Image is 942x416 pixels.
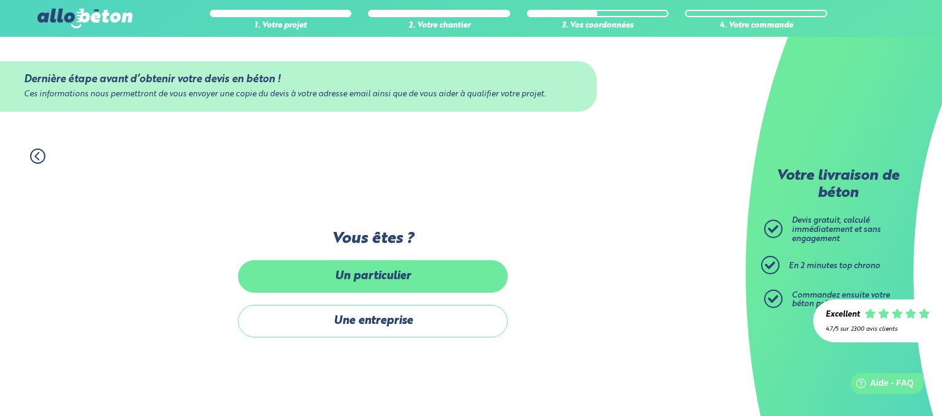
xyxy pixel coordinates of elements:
[789,262,880,270] span: En 2 minutes top chrono
[24,90,573,99] div: Ces informations nous permettront de vous envoyer une copie du devis à votre adresse email ainsi ...
[37,9,132,28] img: allobéton
[24,74,573,85] div: Dernière étape avant d’obtenir votre devis en béton !
[685,21,827,31] div: 4. Votre commande
[527,21,669,31] div: 3. Vos coordonnées
[792,217,881,242] span: Devis gratuit, calculé immédiatement et sans engagement
[833,368,929,403] iframe: Help widget launcher
[238,230,508,248] label: Vous êtes ?
[210,21,352,31] div: 1. Votre projet
[238,260,508,293] label: Un particulier
[792,291,890,309] span: Commandez ensuite votre béton prêt à l'emploi
[825,310,860,320] div: Excellent
[825,326,930,333] div: 4.7/5 sur 2300 avis clients
[368,21,510,31] div: 2. Votre chantier
[767,168,908,202] p: Votre livraison de béton
[238,305,508,337] label: Une entreprise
